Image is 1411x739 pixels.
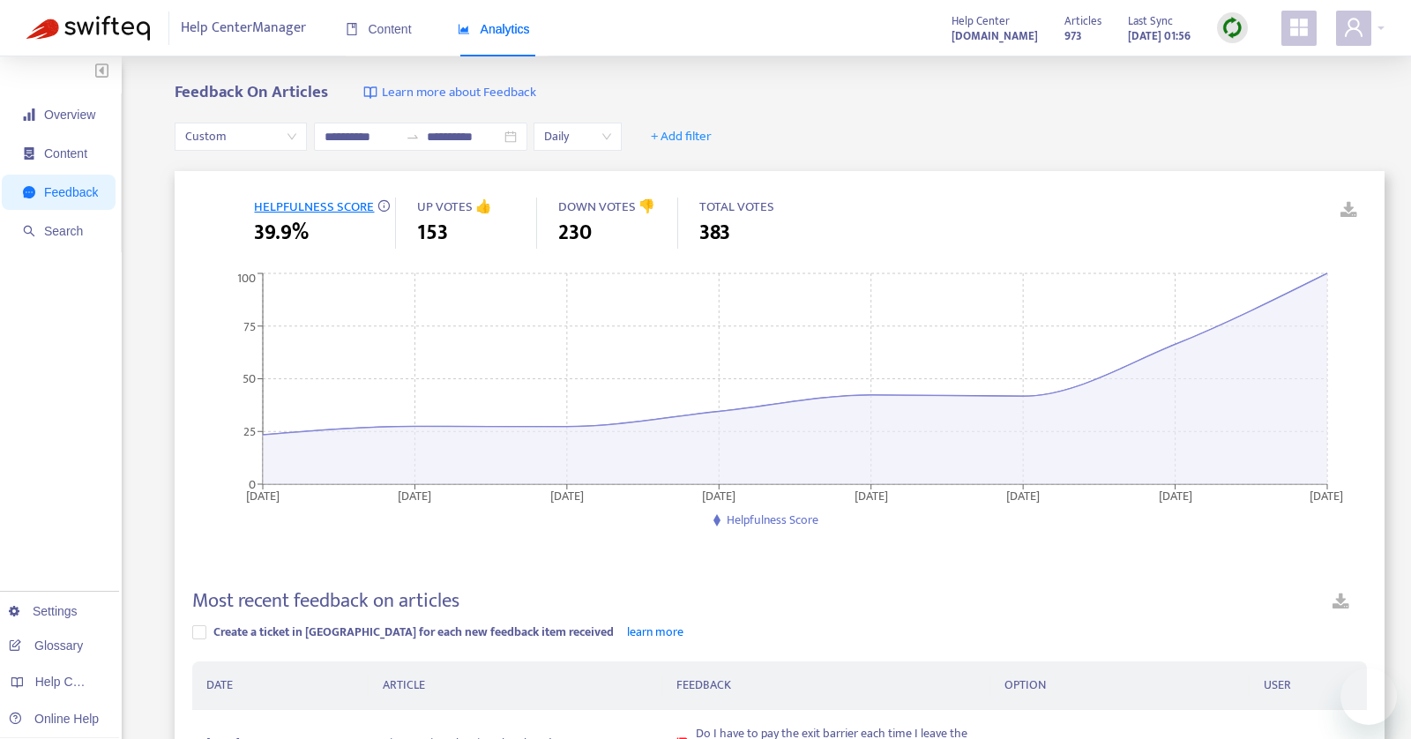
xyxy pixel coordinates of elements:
[627,622,683,642] a: learn more
[185,123,296,150] span: Custom
[346,23,358,35] span: book
[9,638,83,653] a: Glossary
[44,224,83,238] span: Search
[417,196,492,218] span: UP VOTES 👍
[9,604,78,618] a: Settings
[855,485,888,505] tspan: [DATE]
[44,146,87,160] span: Content
[9,712,99,726] a: Online Help
[458,22,530,36] span: Analytics
[23,147,35,160] span: container
[417,217,448,249] span: 153
[1128,26,1191,46] strong: [DATE] 01:56
[1250,661,1367,710] th: USER
[23,225,35,237] span: search
[990,661,1250,710] th: OPTION
[44,185,98,199] span: Feedback
[369,661,662,710] th: ARTICLE
[26,16,150,41] img: Swifteq
[346,22,412,36] span: Content
[651,126,712,147] span: + Add filter
[550,485,584,505] tspan: [DATE]
[243,422,256,442] tspan: 25
[406,130,420,144] span: to
[237,268,256,288] tspan: 100
[638,123,725,151] button: + Add filter
[254,196,374,218] span: HELPFULNESS SCORE
[1221,17,1243,39] img: sync.dc5367851b00ba804db3.png
[727,510,818,530] span: Helpfulness Score
[458,23,470,35] span: area-chart
[1288,17,1310,38] span: appstore
[699,196,774,218] span: TOTAL VOTES
[44,108,95,122] span: Overview
[23,186,35,198] span: message
[406,130,420,144] span: swap-right
[363,86,377,100] img: image-link
[23,108,35,121] span: signal
[1310,485,1344,505] tspan: [DATE]
[181,11,306,45] span: Help Center Manager
[243,369,256,389] tspan: 50
[1343,17,1364,38] span: user
[662,661,990,710] th: FEEDBACK
[192,661,369,710] th: DATE
[213,622,614,642] span: Create a ticket in [GEOGRAPHIC_DATA] for each new feedback item received
[1128,11,1173,31] span: Last Sync
[558,196,655,218] span: DOWN VOTES 👎
[382,83,536,103] span: Learn more about Feedback
[1064,11,1101,31] span: Articles
[1159,485,1192,505] tspan: [DATE]
[703,485,736,505] tspan: [DATE]
[1064,26,1082,46] strong: 973
[952,26,1038,46] a: [DOMAIN_NAME]
[1340,668,1397,725] iframe: Button to launch messaging window
[952,11,1010,31] span: Help Center
[399,485,432,505] tspan: [DATE]
[699,217,730,249] span: 383
[246,485,280,505] tspan: [DATE]
[363,83,536,103] a: Learn more about Feedback
[192,589,459,613] h4: Most recent feedback on articles
[175,78,328,106] b: Feedback On Articles
[35,675,108,689] span: Help Centers
[249,474,256,494] tspan: 0
[544,123,611,150] span: Daily
[1007,485,1041,505] tspan: [DATE]
[558,217,592,249] span: 230
[243,316,256,336] tspan: 75
[254,217,309,249] span: 39.9%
